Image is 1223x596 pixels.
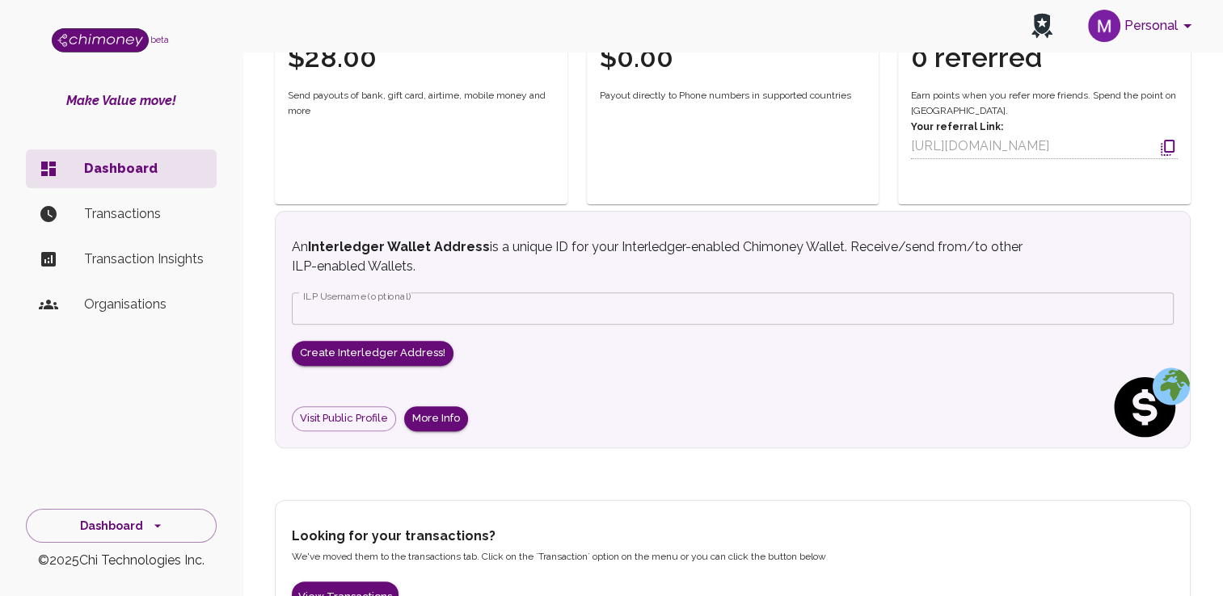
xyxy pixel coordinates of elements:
[600,41,710,75] h4: $0.00
[292,406,396,431] a: Visit Public Profile
[52,28,149,52] img: Logo
[1109,367,1190,447] img: social spend
[84,204,204,224] p: Transactions
[84,159,204,178] p: Dashboard
[150,35,169,44] span: beta
[911,88,1178,160] div: Earn points when you refer more friends. Spend the point on [GEOGRAPHIC_DATA].
[26,509,217,544] button: Dashboard
[911,121,1003,132] strong: Your referral Link:
[84,250,204,269] p: Transaction Insights
[303,289,411,303] label: ILP Username (optional)
[288,41,377,75] h4: $28.00
[1082,5,1204,47] button: account of current user
[292,551,826,562] span: We've moved them to the transactions tab. Click on the `Transaction` option on the menu or you ca...
[288,88,555,120] span: Send payouts of bank, gift card, airtime, mobile money and more
[308,239,490,254] strong: Interledger Wallet Address
[404,406,468,431] button: More Info
[292,341,453,366] button: Create Interledger Address!
[600,88,851,104] span: Payout directly to Phone numbers in supported countries
[84,295,204,314] p: Organisations
[1088,10,1120,42] img: avatar
[292,528,496,544] strong: Looking for your transactions?
[292,237,1027,276] p: An is a unique ID for your Interledger-enabled Chimoney Wallet. Receive/send from/to other ILP-en...
[911,41,1071,75] h4: 0 referred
